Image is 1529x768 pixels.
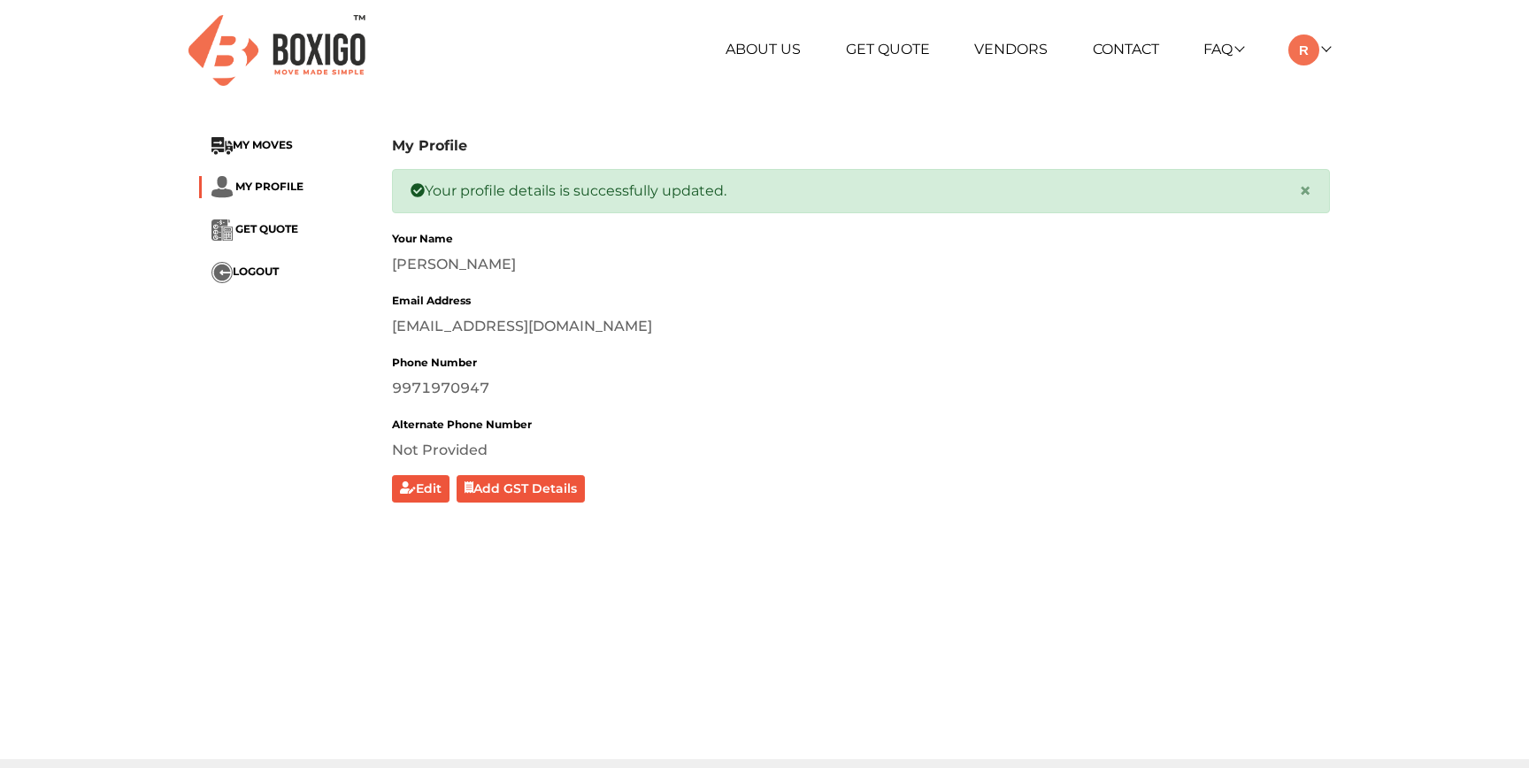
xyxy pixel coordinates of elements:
label: Phone Number [392,355,477,371]
a: FAQ [1203,41,1243,58]
img: ... [211,137,233,155]
button: Add GST Details [457,475,586,503]
a: ... GET QUOTE [211,223,298,236]
span: MY PROFILE [235,180,303,193]
button: Edit [392,475,449,503]
div: Your profile details is successfully updated. [392,169,1330,213]
a: ...MY MOVES [211,139,293,152]
a: Vendors [974,41,1048,58]
h3: My Profile [392,137,1330,154]
button: ...LOGOUT [211,262,279,283]
div: Not Provided [392,440,1330,461]
img: ... [211,262,233,283]
button: Close [1281,170,1329,212]
label: Alternate Phone Number [392,417,532,433]
img: ... [211,219,233,241]
div: [PERSON_NAME] [392,254,1330,275]
a: About Us [726,41,801,58]
span: LOGOUT [233,265,279,279]
a: Contact [1093,41,1159,58]
span: GET QUOTE [235,223,298,236]
a: Get Quote [846,41,930,58]
label: Email Address [392,293,471,309]
span: MY MOVES [233,139,293,152]
div: [EMAIL_ADDRESS][DOMAIN_NAME] [392,316,1330,337]
a: ... MY PROFILE [211,180,303,193]
img: Boxigo [188,15,365,85]
img: ... [211,176,233,198]
label: Your Name [392,231,453,247]
span: × [1299,178,1311,204]
div: 9971970947 [392,378,1330,399]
